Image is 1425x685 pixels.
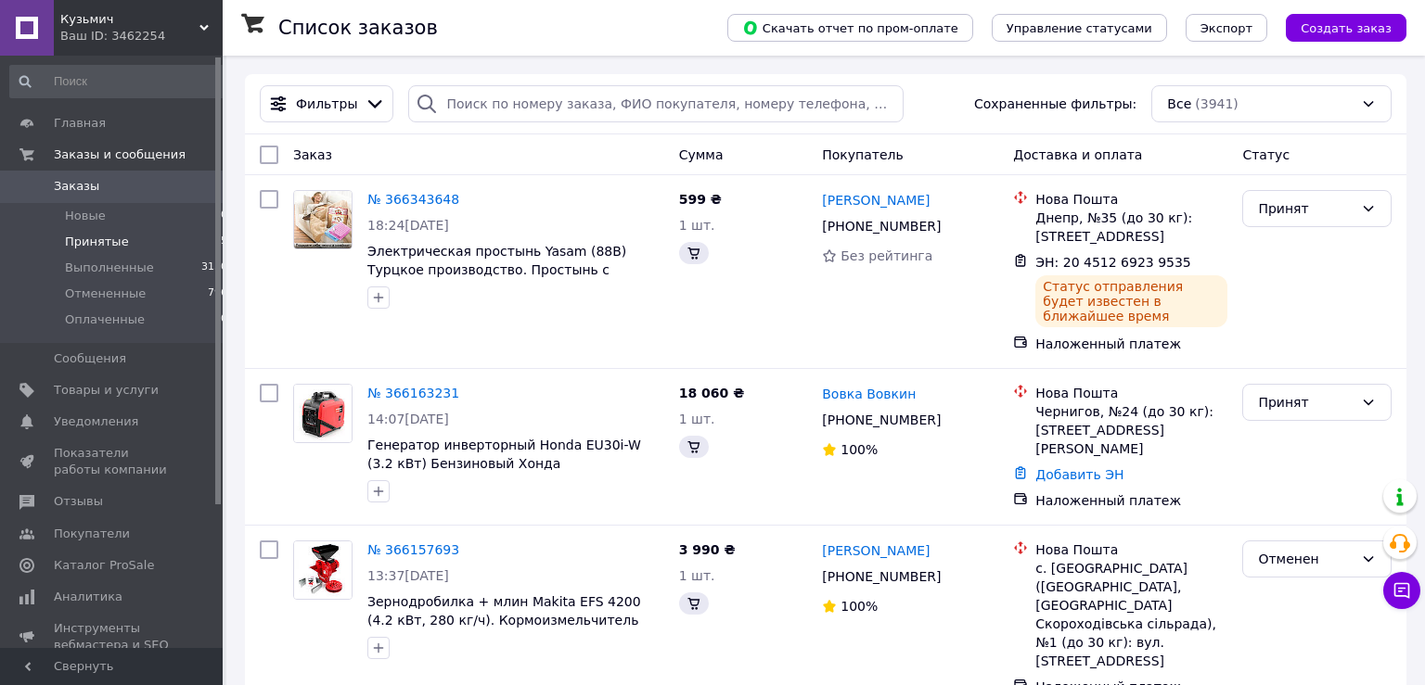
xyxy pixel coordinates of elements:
span: Фильтры [296,95,357,113]
span: Покупатели [54,526,130,542]
span: 3 990 ₴ [679,542,736,557]
img: Фото товару [294,191,352,248]
span: Заказ [293,147,332,162]
span: Создать заказ [1301,21,1392,35]
div: Наложенный платеж [1035,491,1227,510]
span: 3130 [201,260,227,276]
span: 13:37[DATE] [367,568,449,583]
a: [PERSON_NAME] [822,191,930,209]
input: Поиск по номеру заказа, ФИО покупателя, номеру телефона, Email, номеру накладной [408,85,903,122]
div: [PHONE_NUMBER] [818,213,944,239]
span: Экспорт [1200,21,1252,35]
div: с. [GEOGRAPHIC_DATA] ([GEOGRAPHIC_DATA], [GEOGRAPHIC_DATA] Скороходівська сільрада), №1 (до 30 кг... [1035,559,1227,670]
a: Фото товару [293,540,353,600]
span: Уведомления [54,413,138,430]
span: Товары и услуги [54,382,159,399]
input: Поиск [9,65,229,98]
a: Вовка Вовкин [822,385,916,403]
span: Оплаченные [65,311,145,328]
div: Днепр, №35 (до 30 кг): [STREET_ADDRESS] [1035,209,1227,246]
span: 0 [221,311,227,328]
span: Кузьмич [60,11,199,28]
span: Доставка и оплата [1013,147,1142,162]
span: 1 шт. [679,412,715,426]
span: Заказы и сообщения [54,146,186,163]
button: Скачать отчет по пром-оплате [727,14,973,42]
a: Создать заказ [1267,19,1406,34]
span: Сумма [679,147,724,162]
button: Управление статусами [992,14,1167,42]
a: Фото товару [293,190,353,249]
div: Ваш ID: 3462254 [60,28,223,44]
span: 0 [221,208,227,224]
div: Отменен [1258,549,1354,569]
span: Без рейтинга [841,248,932,263]
img: Фото товару [294,541,352,599]
span: 599 ₴ [679,192,722,207]
a: № 366343648 [367,192,459,207]
span: Инструменты вебмастера и SEO [54,620,172,653]
span: Аналитика [54,589,122,605]
span: Принятые [65,234,129,250]
span: 18:24[DATE] [367,218,449,233]
div: Нова Пошта [1035,540,1227,559]
a: № 366163231 [367,386,459,400]
span: Статус [1242,147,1290,162]
div: Нова Пошта [1035,190,1227,209]
span: 1 шт. [679,218,715,233]
div: Статус отправления будет известен в ближайшее время [1035,275,1227,327]
span: Отмененные [65,285,146,302]
span: Сохраненные фильтры: [974,95,1136,113]
button: Экспорт [1186,14,1267,42]
a: Фото товару [293,384,353,443]
span: 1 шт. [679,568,715,583]
span: Скачать отчет по пром-оплате [742,19,958,36]
span: 15 [214,234,227,250]
span: Выполненные [65,260,154,276]
div: [PHONE_NUMBER] [818,564,944,590]
span: 14:07[DATE] [367,412,449,426]
img: Фото товару [294,385,352,442]
span: 796 [208,285,227,302]
span: Новые [65,208,106,224]
span: 100% [841,599,878,614]
div: Чернигов, №24 (до 30 кг): [STREET_ADDRESS][PERSON_NAME] [1035,402,1227,458]
a: Добавить ЭН [1035,467,1123,482]
button: Чат с покупателем [1383,572,1420,609]
span: Все [1167,95,1191,113]
span: Главная [54,115,106,132]
span: 18 060 ₴ [679,386,745,400]
span: Сообщения [54,350,126,367]
div: Наложенный платеж [1035,335,1227,353]
div: [PHONE_NUMBER] [818,407,944,433]
a: Электрическая простынь Yasam (88В) Турцкое производство. Простынь с подогревом Ясам [367,244,626,296]
button: Создать заказ [1286,14,1406,42]
div: Принят [1258,198,1354,219]
a: № 366157693 [367,542,459,557]
span: Покупатель [822,147,904,162]
a: [PERSON_NAME] [822,541,930,560]
span: (3941) [1195,96,1239,111]
span: Отзывы [54,493,103,510]
span: ЭН: 20 4512 6923 9535 [1035,255,1191,270]
span: Заказы [54,178,99,195]
span: Каталог ProSale [54,557,154,574]
a: Зернодробилка + млин Makita EFS 4200 (4.2 кВт, 280 кг/ч). Кормоизмельчитель Макита для зерна и ко... [367,594,641,646]
h1: Список заказов [278,17,438,39]
span: Показатели работы компании [54,445,172,478]
span: 100% [841,442,878,457]
span: Управление статусами [1007,21,1152,35]
div: Принят [1258,392,1354,412]
a: Генератор инверторный Honda EU30i-W (3.2 кВт) Бензиновый Хонда [367,438,641,471]
div: Нова Пошта [1035,384,1227,402]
